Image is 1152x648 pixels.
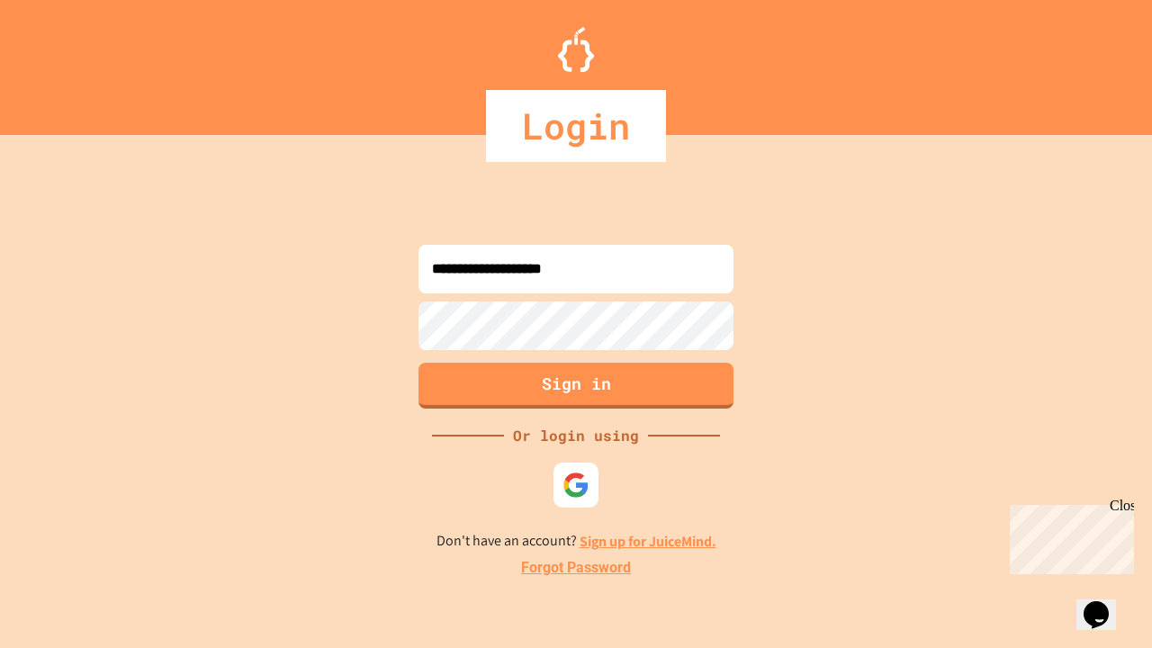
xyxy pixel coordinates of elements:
div: Chat with us now!Close [7,7,124,114]
div: Login [486,90,666,162]
img: google-icon.svg [562,472,589,499]
div: Or login using [504,425,648,446]
a: Forgot Password [521,557,631,579]
img: Logo.svg [558,27,594,72]
button: Sign in [418,363,733,409]
p: Don't have an account? [436,530,716,553]
a: Sign up for JuiceMind. [580,532,716,551]
iframe: chat widget [1003,498,1134,574]
iframe: chat widget [1076,576,1134,630]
